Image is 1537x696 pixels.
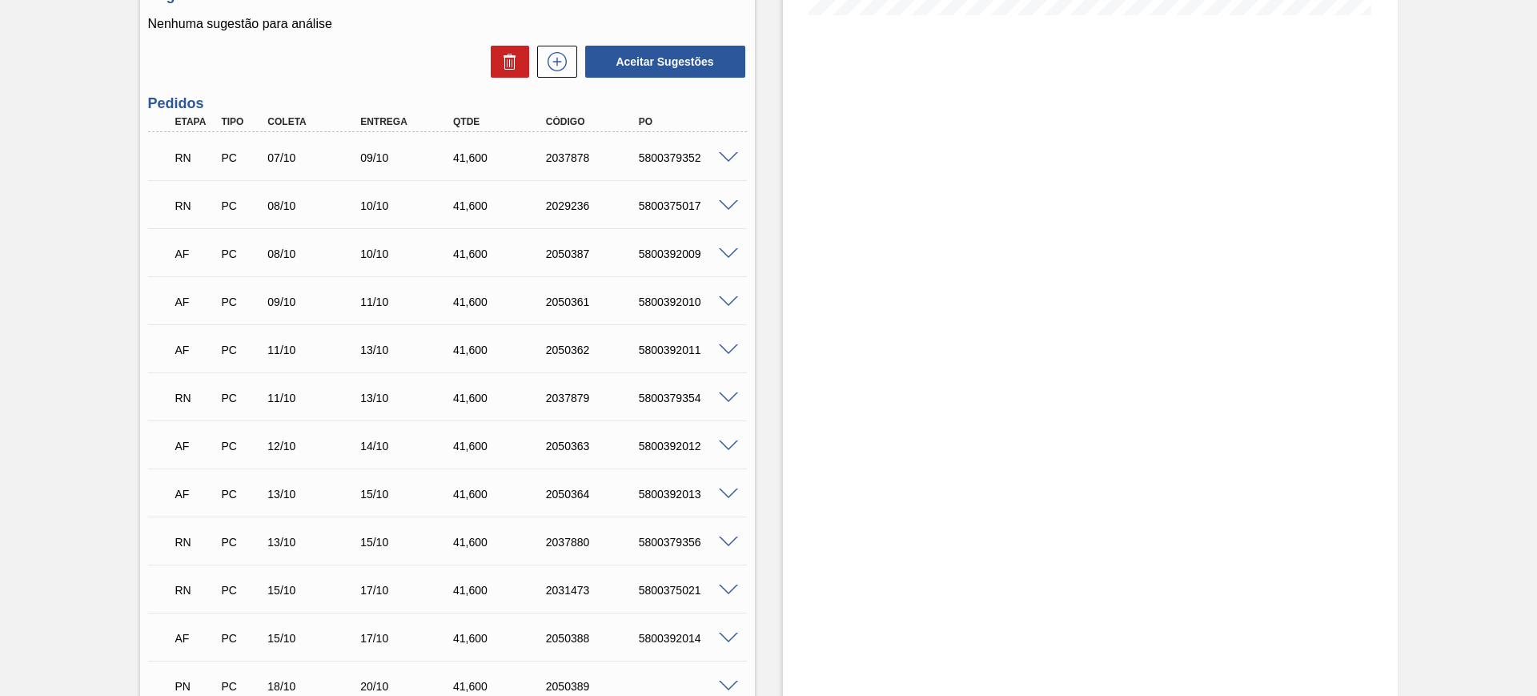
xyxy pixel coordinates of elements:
[175,247,215,260] p: AF
[263,116,367,127] div: Coleta
[217,116,265,127] div: Tipo
[635,632,739,645] div: 5800392014
[542,344,646,356] div: 2050362
[449,536,553,549] div: 41,600
[171,573,219,608] div: Em Renegociação
[217,151,265,164] div: Pedido de Compra
[175,584,215,597] p: RN
[542,440,646,453] div: 2050363
[263,344,367,356] div: 11/10/2025
[635,488,739,501] div: 5800392013
[171,380,219,416] div: Em Renegociação
[171,116,219,127] div: Etapa
[449,632,553,645] div: 41,600
[449,392,553,404] div: 41,600
[356,680,460,693] div: 20/10/2025
[542,584,646,597] div: 2031473
[171,188,219,223] div: Em Renegociação
[263,440,367,453] div: 12/10/2025
[217,680,265,693] div: Pedido de Compra
[449,440,553,453] div: 41,600
[449,199,553,212] div: 41,600
[635,440,739,453] div: 5800392012
[635,199,739,212] div: 5800375017
[217,199,265,212] div: Pedido de Compra
[542,488,646,501] div: 2050364
[542,151,646,164] div: 2037878
[171,332,219,368] div: Aguardando Faturamento
[449,584,553,597] div: 41,600
[171,621,219,656] div: Aguardando Faturamento
[148,95,747,112] h3: Pedidos
[449,680,553,693] div: 41,600
[171,140,219,175] div: Em Renegociação
[175,536,215,549] p: RN
[449,151,553,164] div: 41,600
[263,632,367,645] div: 15/10/2025
[171,525,219,560] div: Em Renegociação
[217,440,265,453] div: Pedido de Compra
[635,116,739,127] div: PO
[217,392,265,404] div: Pedido de Compra
[217,488,265,501] div: Pedido de Compra
[217,247,265,260] div: Pedido de Compra
[263,536,367,549] div: 13/10/2025
[635,536,739,549] div: 5800379356
[635,584,739,597] div: 5800375021
[635,392,739,404] div: 5800379354
[483,46,529,78] div: Excluir Sugestões
[542,536,646,549] div: 2037880
[263,488,367,501] div: 13/10/2025
[356,392,460,404] div: 13/10/2025
[263,680,367,693] div: 18/10/2025
[171,284,219,320] div: Aguardando Faturamento
[356,199,460,212] div: 10/10/2025
[585,46,745,78] button: Aceitar Sugestões
[356,296,460,308] div: 11/10/2025
[635,344,739,356] div: 5800392011
[542,296,646,308] div: 2050361
[449,296,553,308] div: 41,600
[263,247,367,260] div: 08/10/2025
[529,46,577,78] div: Nova sugestão
[217,344,265,356] div: Pedido de Compra
[217,536,265,549] div: Pedido de Compra
[175,488,215,501] p: AF
[356,247,460,260] div: 10/10/2025
[263,392,367,404] div: 11/10/2025
[217,584,265,597] div: Pedido de Compra
[175,392,215,404] p: RN
[356,151,460,164] div: 09/10/2025
[175,632,215,645] p: AF
[356,536,460,549] div: 15/10/2025
[356,440,460,453] div: 14/10/2025
[542,116,646,127] div: Código
[263,584,367,597] div: 15/10/2025
[356,632,460,645] div: 17/10/2025
[217,632,265,645] div: Pedido de Compra
[449,247,553,260] div: 41,600
[175,296,215,308] p: AF
[577,44,747,79] div: Aceitar Sugestões
[148,17,747,31] p: Nenhuma sugestão para análise
[175,680,215,693] p: PN
[542,199,646,212] div: 2029236
[171,477,219,512] div: Aguardando Faturamento
[449,488,553,501] div: 41,600
[175,199,215,212] p: RN
[635,247,739,260] div: 5800392009
[635,151,739,164] div: 5800379352
[263,199,367,212] div: 08/10/2025
[356,488,460,501] div: 15/10/2025
[542,392,646,404] div: 2037879
[542,247,646,260] div: 2050387
[356,344,460,356] div: 13/10/2025
[171,428,219,464] div: Aguardando Faturamento
[175,344,215,356] p: AF
[542,680,646,693] div: 2050389
[263,296,367,308] div: 09/10/2025
[542,632,646,645] div: 2050388
[356,584,460,597] div: 17/10/2025
[175,151,215,164] p: RN
[175,440,215,453] p: AF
